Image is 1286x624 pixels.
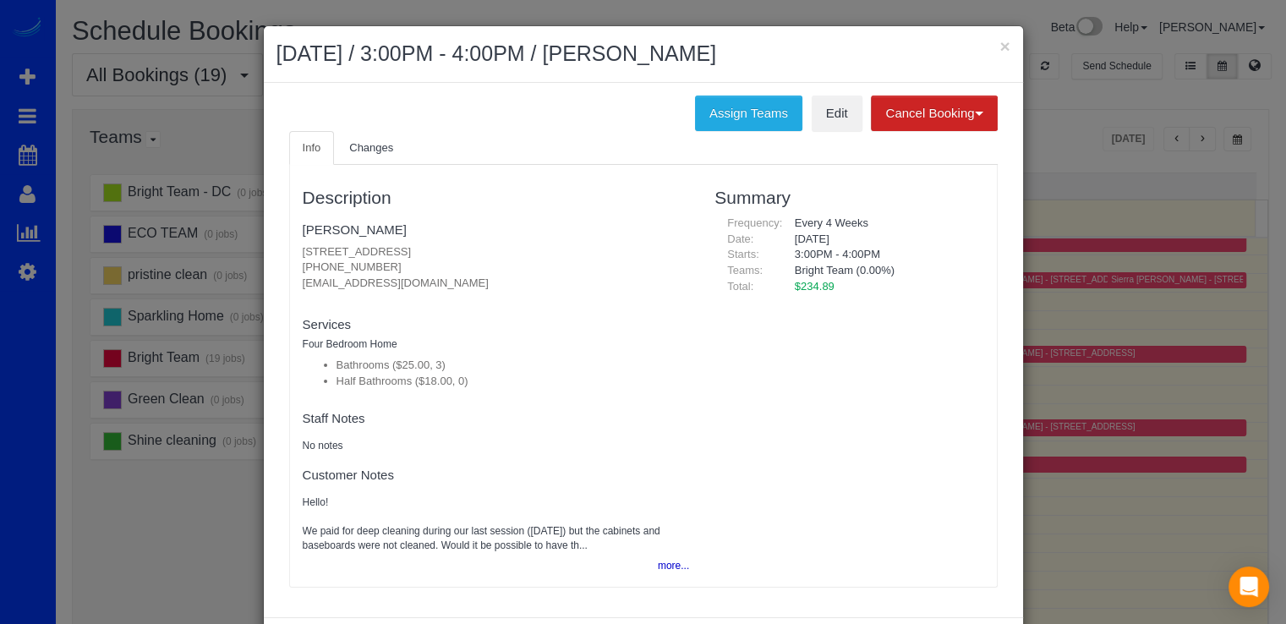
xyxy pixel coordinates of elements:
[695,96,802,131] button: Assign Teams
[795,263,971,279] li: Bright Team (0.00%)
[727,264,763,276] span: Teams:
[289,131,335,166] a: Info
[303,439,690,453] pre: No notes
[337,358,690,374] li: Bathrooms ($25.00, 3)
[303,222,407,237] a: [PERSON_NAME]
[303,468,690,483] h4: Customer Notes
[999,37,1010,55] button: ×
[727,216,782,229] span: Frequency:
[303,318,690,332] h4: Services
[648,554,689,578] button: more...
[303,412,690,426] h4: Staff Notes
[349,141,393,154] span: Changes
[714,188,983,207] h3: Summary
[782,247,984,263] div: 3:00PM - 4:00PM
[303,244,690,292] p: [STREET_ADDRESS] [PHONE_NUMBER] [EMAIL_ADDRESS][DOMAIN_NAME]
[276,39,1010,69] h2: [DATE] / 3:00PM - 4:00PM / [PERSON_NAME]
[303,188,690,207] h3: Description
[727,233,753,245] span: Date:
[336,131,407,166] a: Changes
[727,248,759,260] span: Starts:
[303,495,690,554] pre: Hello! We paid for deep cleaning during our last session ([DATE]) but the cabinets and baseboards...
[337,374,690,390] li: Half Bathrooms ($18.00, 0)
[303,141,321,154] span: Info
[812,96,862,131] a: Edit
[303,339,690,350] h5: Four Bedroom Home
[782,216,984,232] div: Every 4 Weeks
[1229,567,1269,607] div: Open Intercom Messenger
[727,280,753,293] span: Total:
[782,232,984,248] div: [DATE]
[871,96,997,131] button: Cancel Booking
[795,280,835,293] span: $234.89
